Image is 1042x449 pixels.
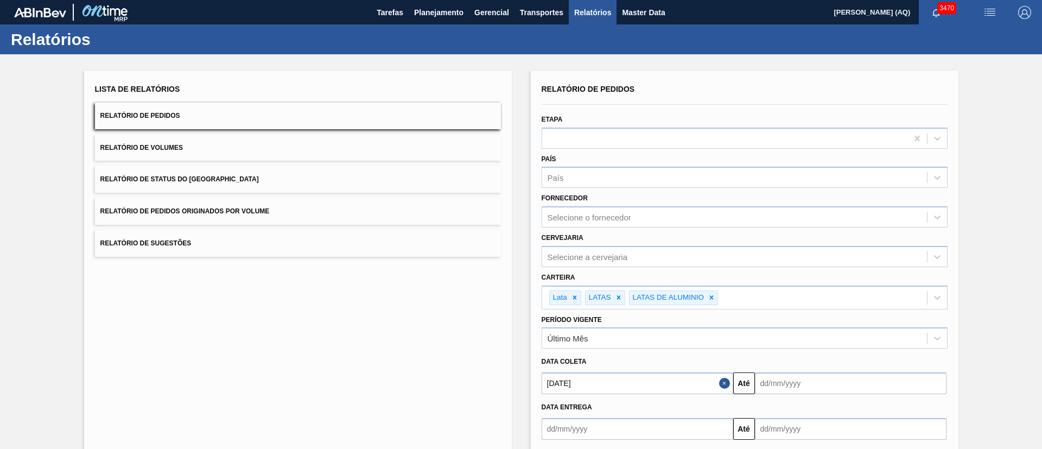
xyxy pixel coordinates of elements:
span: Relatório de Sugestões [100,239,192,247]
button: Relatório de Pedidos Originados por Volume [95,198,501,225]
div: Selecione o fornecedor [548,213,631,222]
label: País [542,155,556,163]
div: LATAS [586,291,613,305]
span: Lista de Relatórios [95,85,180,93]
span: Master Data [622,6,665,19]
span: 3470 [937,2,956,14]
label: Carteira [542,274,575,281]
span: Tarefas [377,6,403,19]
span: Relatórios [574,6,611,19]
label: Período Vigente [542,316,602,324]
label: Fornecedor [542,194,588,202]
input: dd/mm/yyyy [542,418,733,440]
button: Até [733,372,755,394]
button: Relatório de Status do [GEOGRAPHIC_DATA] [95,166,501,193]
span: Relatório de Pedidos [100,112,180,119]
button: Relatório de Sugestões [95,230,501,257]
div: Último Mês [548,334,588,343]
span: Relatório de Pedidos [542,85,635,93]
label: Etapa [542,116,563,123]
span: Data Entrega [542,403,592,411]
img: TNhmsLtSVTkK8tSr43FrP2fwEKptu5GPRR3wAAAABJRU5ErkJggg== [14,8,66,17]
button: Relatório de Pedidos [95,103,501,129]
span: Relatório de Pedidos Originados por Volume [100,207,270,215]
label: Cervejaria [542,234,583,242]
img: Logout [1018,6,1031,19]
span: Data coleta [542,358,587,365]
span: Planejamento [414,6,463,19]
span: Gerencial [474,6,509,19]
div: País [548,173,564,182]
span: Relatório de Volumes [100,144,183,151]
h1: Relatórios [11,33,204,46]
button: Close [719,372,733,394]
button: Até [733,418,755,440]
button: Relatório de Volumes [95,135,501,161]
input: dd/mm/yyyy [755,372,946,394]
div: LATAS DE ALUMINIO [630,291,706,305]
span: Transportes [520,6,563,19]
input: dd/mm/yyyy [542,372,733,394]
input: dd/mm/yyyy [755,418,946,440]
img: userActions [983,6,996,19]
span: Relatório de Status do [GEOGRAPHIC_DATA] [100,175,259,183]
button: Notificações [919,5,954,20]
div: Selecione a cervejaria [548,252,628,261]
div: Lata [550,291,569,305]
